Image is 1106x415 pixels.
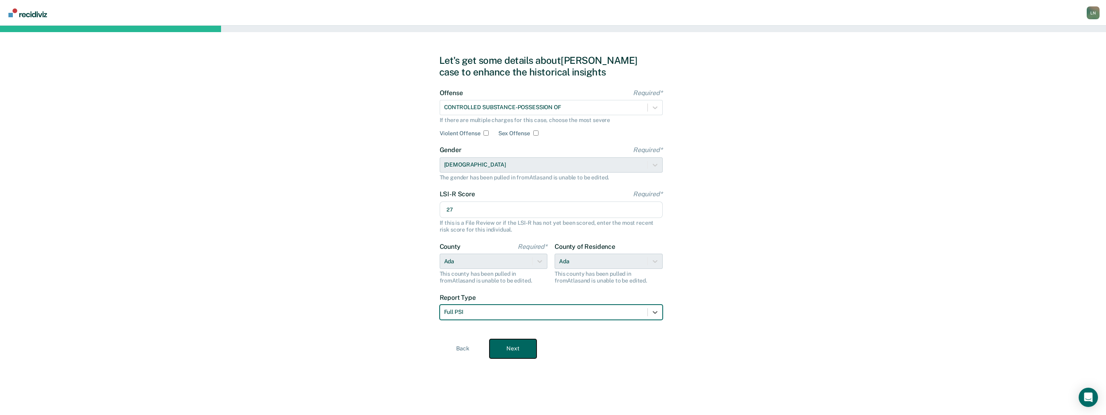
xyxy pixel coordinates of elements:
label: Sex Offense [498,130,530,137]
button: Profile dropdown button [1087,6,1100,19]
div: L N [1087,6,1100,19]
div: This county has been pulled in from Atlas and is unable to be edited. [440,271,548,284]
label: County [440,243,548,250]
label: LSI-R Score [440,190,663,198]
label: Gender [440,146,663,154]
div: Open Intercom Messenger [1079,388,1098,407]
div: If there are multiple charges for this case, choose the most severe [440,117,663,124]
label: Offense [440,89,663,97]
span: Required* [518,243,547,250]
span: Required* [633,146,663,154]
div: If this is a File Review or if the LSI-R has not yet been scored, enter the most recent risk scor... [440,220,663,233]
label: County of Residence [555,243,663,250]
button: Back [439,339,486,358]
span: Required* [633,190,663,198]
div: The gender has been pulled in from Atlas and is unable to be edited. [440,174,663,181]
span: Required* [633,89,663,97]
img: Recidiviz [8,8,47,17]
label: Violent Offense [440,130,481,137]
div: Let's get some details about [PERSON_NAME] case to enhance the historical insights [439,55,667,78]
button: Next [490,339,537,358]
div: This county has been pulled in from Atlas and is unable to be edited. [555,271,663,284]
label: Report Type [440,294,663,301]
